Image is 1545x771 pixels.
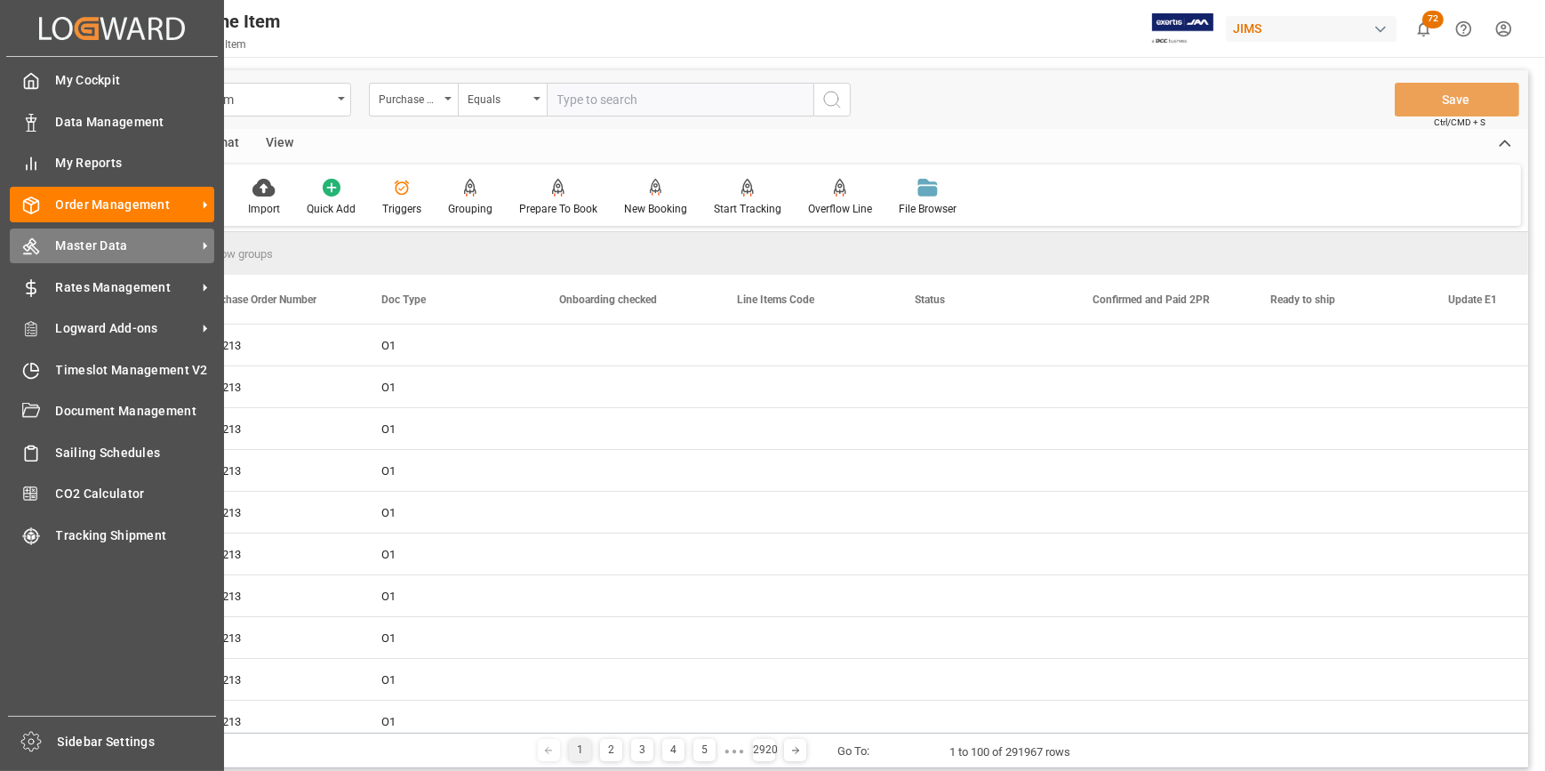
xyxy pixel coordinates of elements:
div: Triggers [382,201,421,217]
div: O1 [360,617,538,658]
button: Save [1395,83,1519,116]
div: New Booking [624,201,687,217]
div: 5 [693,739,716,761]
button: open menu [458,83,547,116]
span: Logward Add-ons [56,319,196,338]
a: Tracking Shipment [10,518,214,552]
div: Import [248,201,280,217]
div: O1 [360,534,538,574]
div: 854213 [182,366,360,407]
span: Line Items Code [737,293,814,306]
div: Grouping [448,201,492,217]
span: Data Management [56,113,215,132]
div: 854213 [182,575,360,616]
div: 854213 [182,617,360,658]
span: Onboarding checked [559,293,657,306]
img: Exertis%20JAM%20-%20Email%20Logo.jpg_1722504956.jpg [1152,13,1213,44]
div: 3 [631,739,653,761]
div: Overflow Line [808,201,872,217]
span: Rates Management [56,278,196,297]
div: 854213 [182,659,360,700]
div: 854213 [182,325,360,365]
a: My Reports [10,146,214,181]
a: Data Management [10,104,214,139]
span: CO2 Calculator [56,485,215,503]
div: 2 [600,739,622,761]
button: Help Center [1444,9,1484,49]
div: Quick Add [307,201,356,217]
div: 854213 [182,450,360,491]
div: 2920 [753,739,775,761]
div: ● ● ● [724,744,744,758]
span: 72 [1422,11,1444,28]
span: Tracking Shipment [56,526,215,545]
div: 854213 [182,492,360,533]
span: Update E1 [1448,293,1497,306]
div: O1 [360,701,538,742]
div: File Browser [899,201,957,217]
button: show 72 new notifications [1404,9,1444,49]
div: 1 to 100 of 291967 rows [949,743,1070,761]
span: Confirmed and Paid 2PR [1093,293,1210,306]
span: Sidebar Settings [58,733,217,751]
div: O1 [360,492,538,533]
span: Document Management [56,402,215,421]
div: O1 [360,325,538,365]
div: 1 [569,739,591,761]
div: 854213 [182,408,360,449]
div: Equals [468,87,528,108]
button: search button [813,83,851,116]
a: Timeslot Management V2 [10,352,214,387]
div: Purchase Order Number [379,87,439,108]
input: Type to search [547,83,813,116]
span: Doc Type [381,293,426,306]
button: JIMS [1226,12,1404,45]
div: Prepare To Book [519,201,597,217]
a: My Cockpit [10,63,214,98]
div: O1 [360,575,538,616]
div: 4 [662,739,684,761]
div: 854213 [182,701,360,742]
div: View [252,129,307,159]
a: CO2 Calculator [10,477,214,511]
span: My Reports [56,154,215,173]
span: Timeslot Management V2 [56,361,215,380]
span: Master Data [56,237,196,255]
a: Document Management [10,394,214,429]
span: Ready to ship [1270,293,1335,306]
span: Ctrl/CMD + S [1434,116,1485,129]
button: open menu [369,83,458,116]
span: Status [915,293,945,306]
span: Purchase Order Number [204,293,316,306]
div: 854213 [182,534,360,574]
div: O1 [360,659,538,700]
div: Go To: [837,743,869,760]
div: O1 [360,366,538,407]
span: Sailing Schedules [56,444,215,462]
div: JIMS [1226,16,1397,42]
div: O1 [360,408,538,449]
div: Start Tracking [714,201,781,217]
span: My Cockpit [56,71,215,90]
div: O1 [360,450,538,491]
span: Order Management [56,196,196,214]
a: Sailing Schedules [10,435,214,470]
